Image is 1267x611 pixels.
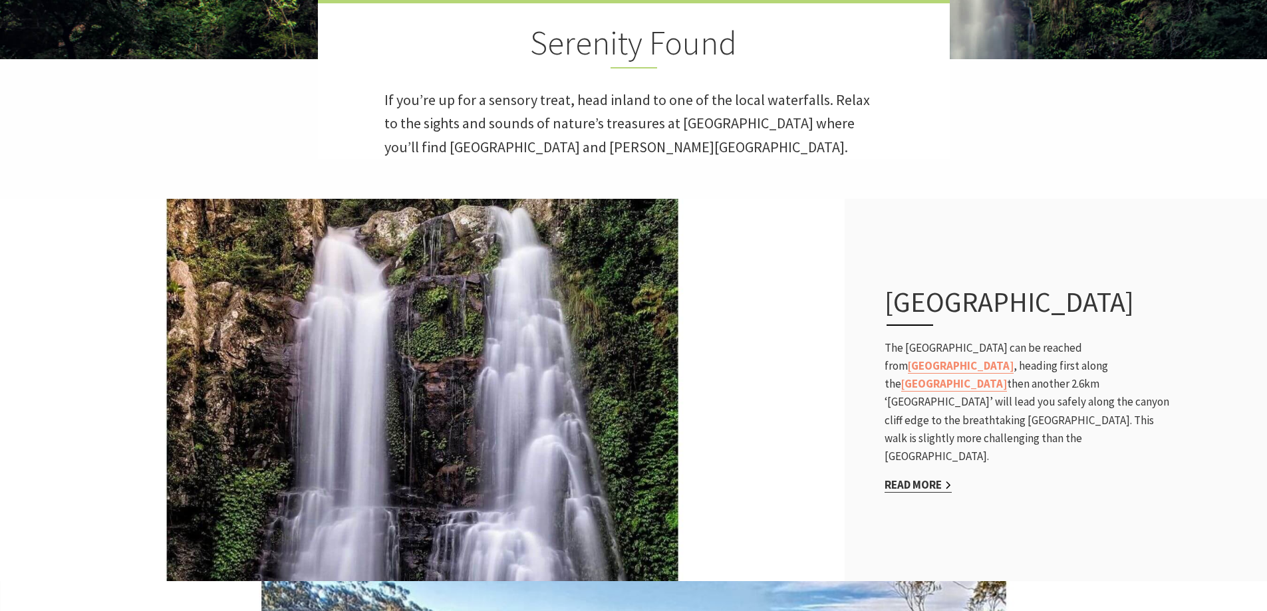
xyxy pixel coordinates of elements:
p: The [GEOGRAPHIC_DATA] can be reached from , heading first along the then another 2.6km ‘[GEOGRAPH... [885,339,1177,465]
p: If you’re up for a sensory treat, head inland to one of the local waterfalls. Relax to the sights... [384,88,883,159]
h2: Serenity Found [384,23,883,68]
a: [GEOGRAPHIC_DATA] [908,358,1014,374]
a: Read More [885,477,952,493]
a: [GEOGRAPHIC_DATA] [901,376,1007,392]
h3: [GEOGRAPHIC_DATA] [885,285,1148,325]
